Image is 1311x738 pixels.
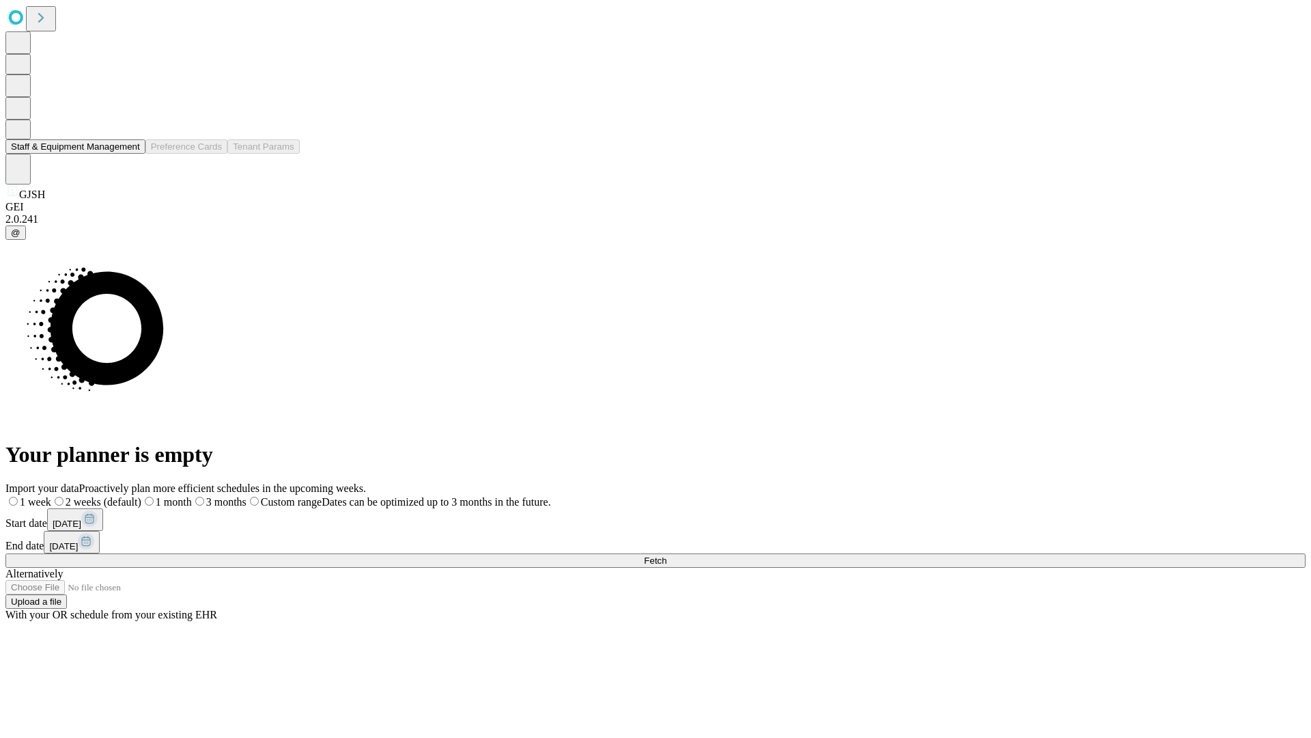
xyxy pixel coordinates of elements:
div: GEI [5,201,1306,213]
span: Alternatively [5,568,63,579]
span: Custom range [261,496,322,508]
button: Fetch [5,553,1306,568]
span: [DATE] [53,519,81,529]
button: Upload a file [5,594,67,609]
button: [DATE] [47,508,103,531]
span: Import your data [5,482,79,494]
span: GJSH [19,189,45,200]
div: Start date [5,508,1306,531]
input: Custom rangeDates can be optimized up to 3 months in the future. [250,497,259,506]
span: [DATE] [49,541,78,551]
div: End date [5,531,1306,553]
input: 3 months [195,497,204,506]
button: Tenant Params [227,139,300,154]
button: @ [5,225,26,240]
button: [DATE] [44,531,100,553]
span: Dates can be optimized up to 3 months in the future. [322,496,550,508]
div: 2.0.241 [5,213,1306,225]
input: 1 week [9,497,18,506]
span: @ [11,228,20,238]
h1: Your planner is empty [5,442,1306,467]
span: Proactively plan more efficient schedules in the upcoming weeks. [79,482,366,494]
button: Preference Cards [145,139,227,154]
span: 1 week [20,496,51,508]
span: 3 months [206,496,246,508]
span: 2 weeks (default) [66,496,141,508]
span: 1 month [156,496,192,508]
span: Fetch [644,556,666,566]
button: Staff & Equipment Management [5,139,145,154]
input: 2 weeks (default) [55,497,64,506]
input: 1 month [145,497,154,506]
span: With your OR schedule from your existing EHR [5,609,217,620]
